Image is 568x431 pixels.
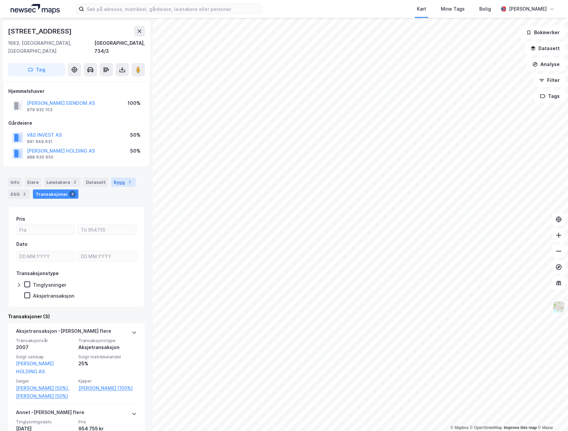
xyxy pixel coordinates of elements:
[78,225,136,235] input: Til 954755
[33,282,66,288] div: Tinglysninger
[525,42,565,55] button: Datasett
[552,301,565,313] img: Z
[27,107,52,112] div: 979 932 103
[8,178,22,187] div: Info
[16,354,74,360] span: Solgt selskap
[8,189,30,199] div: ESG
[111,178,136,187] div: Bygg
[534,90,565,103] button: Tags
[71,179,78,185] div: 2
[78,251,136,261] input: DD.MM.YYYY
[17,251,75,261] input: DD.MM.YYYY
[78,338,137,343] span: Transaksjonstype
[33,189,78,199] div: Transaksjoner
[16,343,74,351] div: 2007
[8,39,94,55] div: 1663, [GEOGRAPHIC_DATA], [GEOGRAPHIC_DATA]
[16,408,84,419] div: Annet - [PERSON_NAME] flere
[16,384,74,392] a: [PERSON_NAME] (50%),
[521,26,565,39] button: Bokmerker
[69,191,76,197] div: 3
[78,384,137,392] a: [PERSON_NAME] (100%)
[84,4,261,14] input: Søk på adresse, matrikkel, gårdeiere, leietakere eller personer
[27,155,53,160] div: 988 635 650
[78,343,137,351] div: Aksjetransaksjon
[44,178,81,187] div: Leietakere
[504,425,537,430] a: Improve this map
[441,5,465,13] div: Mine Tags
[8,119,144,127] div: Gårdeiere
[33,293,74,299] div: Aksjetransaksjon
[535,399,568,431] iframe: Chat Widget
[27,139,52,144] div: 991 949 631
[470,425,502,430] a: OpenStreetMap
[16,240,28,248] div: Dato
[25,178,41,187] div: Eiere
[527,58,565,71] button: Analyse
[78,360,137,368] div: 25%
[16,327,111,338] div: Aksjetransaksjon - [PERSON_NAME] flere
[78,419,137,425] span: Pris
[479,5,491,13] div: Bolig
[16,269,59,277] div: Transaksjonstype
[78,378,137,384] span: Kjøper
[450,425,469,430] a: Mapbox
[533,74,565,87] button: Filter
[16,215,25,223] div: Pris
[8,313,145,321] div: Transaksjoner (3)
[130,131,141,139] div: 50%
[8,63,65,76] button: Tag
[11,4,60,14] img: logo.a4113a55bc3d86da70a041830d287a7e.svg
[130,147,141,155] div: 50%
[128,99,141,107] div: 100%
[21,191,28,197] div: 2
[509,5,547,13] div: [PERSON_NAME]
[16,392,74,400] a: [PERSON_NAME] (50%)
[16,419,74,425] span: Tinglysningsdato
[8,26,73,36] div: [STREET_ADDRESS]
[17,225,75,235] input: Fra
[83,178,108,187] div: Datasett
[16,361,54,374] a: [PERSON_NAME] HOLDING AS
[78,354,137,360] span: Solgt matrikkelandel
[8,87,144,95] div: Hjemmelshaver
[126,179,133,185] div: 7
[16,378,74,384] span: Selger
[16,338,74,343] span: Transaksjonsår
[417,5,426,13] div: Kart
[94,39,145,55] div: [GEOGRAPHIC_DATA], 734/3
